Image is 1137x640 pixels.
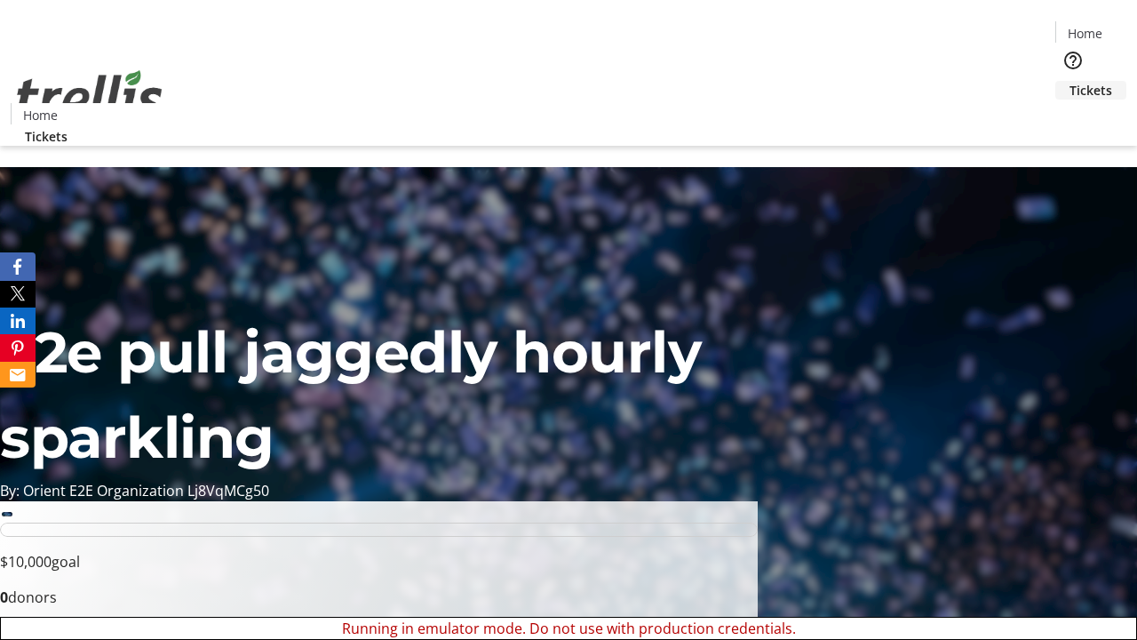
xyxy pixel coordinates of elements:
[11,51,169,140] img: Orient E2E Organization Lj8VqMCg50's Logo
[1055,43,1091,78] button: Help
[23,106,58,124] span: Home
[12,106,68,124] a: Home
[11,127,82,146] a: Tickets
[25,127,68,146] span: Tickets
[1055,100,1091,135] button: Cart
[1069,81,1112,100] span: Tickets
[1068,24,1102,43] span: Home
[1056,24,1113,43] a: Home
[1055,81,1126,100] a: Tickets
